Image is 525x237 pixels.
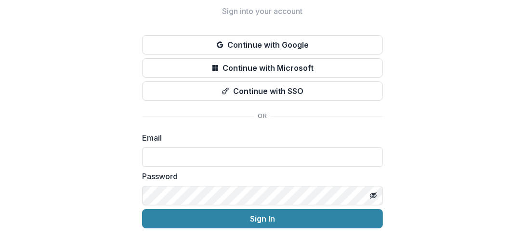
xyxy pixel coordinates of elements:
button: Continue with Microsoft [142,58,383,78]
button: Sign In [142,209,383,228]
button: Toggle password visibility [366,188,381,203]
button: Continue with Google [142,35,383,54]
h2: Sign into your account [142,7,383,16]
label: Email [142,132,377,144]
label: Password [142,171,377,182]
button: Continue with SSO [142,81,383,101]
